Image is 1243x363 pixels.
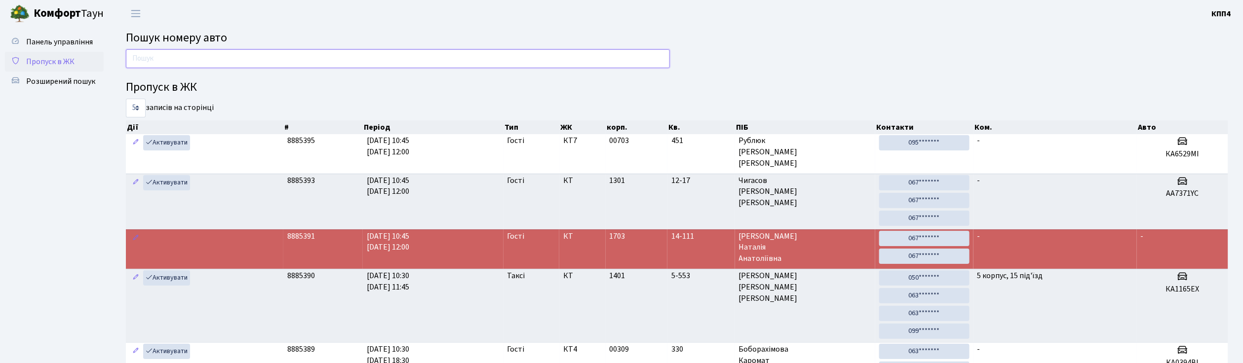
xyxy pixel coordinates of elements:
span: КТ4 [563,344,602,355]
a: Панель управління [5,32,104,52]
span: Панель управління [26,36,93,47]
span: Гості [507,231,525,242]
span: 14-111 [671,231,731,242]
span: 00703 [610,135,629,146]
b: Комфорт [34,5,81,21]
span: 451 [671,135,731,146]
span: 8885395 [287,135,315,146]
span: КТ7 [563,135,602,146]
span: 5 корпус, 15 під'їзд [977,270,1043,281]
a: Активувати [143,175,190,190]
th: Контакти [875,120,973,134]
h5: AA7371YC [1141,189,1224,198]
h5: КА1165ЕХ [1141,285,1224,294]
th: Період [363,120,504,134]
span: КТ [563,270,602,282]
span: Пошук номеру авто [126,29,227,46]
span: Пропуск в ЖК [26,56,75,67]
b: КПП4 [1212,8,1231,19]
span: [PERSON_NAME] [PERSON_NAME] [PERSON_NAME] [739,270,871,304]
button: Переключити навігацію [123,5,148,22]
span: Гості [507,344,525,355]
span: Гості [507,175,525,186]
span: Таун [34,5,104,22]
input: Пошук [126,49,670,68]
th: Ком. [973,120,1137,134]
h4: Пропуск в ЖК [126,80,1228,95]
span: Рублюк [PERSON_NAME] [PERSON_NAME] [739,135,871,169]
a: Редагувати [130,175,142,190]
span: КТ [563,231,602,242]
h5: КА6529МІ [1141,149,1224,159]
span: 8885393 [287,175,315,186]
a: Редагувати [130,231,142,246]
a: Активувати [143,344,190,359]
span: - [977,231,980,242]
span: 12-17 [671,175,731,186]
th: ЖК [559,120,606,134]
span: - [977,344,980,355]
span: [DATE] 10:45 [DATE] 12:00 [367,135,409,157]
span: [DATE] 10:45 [DATE] 12:00 [367,175,409,197]
a: Редагувати [130,344,142,359]
th: Тип [504,120,559,134]
a: Активувати [143,270,190,286]
span: КТ [563,175,602,186]
span: - [977,175,980,186]
th: Авто [1137,120,1229,134]
a: Розширений пошук [5,72,104,91]
span: 8885391 [287,231,315,242]
th: Дії [126,120,283,134]
select: записів на сторінці [126,99,146,117]
span: - [1141,231,1144,242]
span: 330 [671,344,731,355]
span: 5-553 [671,270,731,282]
span: Розширений пошук [26,76,95,87]
span: 8885390 [287,270,315,281]
span: 8885389 [287,344,315,355]
span: [DATE] 10:30 [DATE] 11:45 [367,270,409,292]
span: [DATE] 10:45 [DATE] 12:00 [367,231,409,253]
a: КПП4 [1212,8,1231,20]
span: Чигасов [PERSON_NAME] [PERSON_NAME] [739,175,871,209]
span: 1401 [610,270,625,281]
th: Кв. [667,120,735,134]
span: 1703 [610,231,625,242]
a: Пропуск в ЖК [5,52,104,72]
a: Активувати [143,135,190,150]
th: # [283,120,363,134]
th: корп. [606,120,667,134]
a: Редагувати [130,270,142,286]
span: 00309 [610,344,629,355]
label: записів на сторінці [126,99,214,117]
img: logo.png [10,4,30,24]
span: [PERSON_NAME] Наталія Анатоліївна [739,231,871,265]
span: - [977,135,980,146]
th: ПІБ [735,120,875,134]
span: Таксі [507,270,525,282]
span: 1301 [610,175,625,186]
span: Гості [507,135,525,146]
a: Редагувати [130,135,142,150]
